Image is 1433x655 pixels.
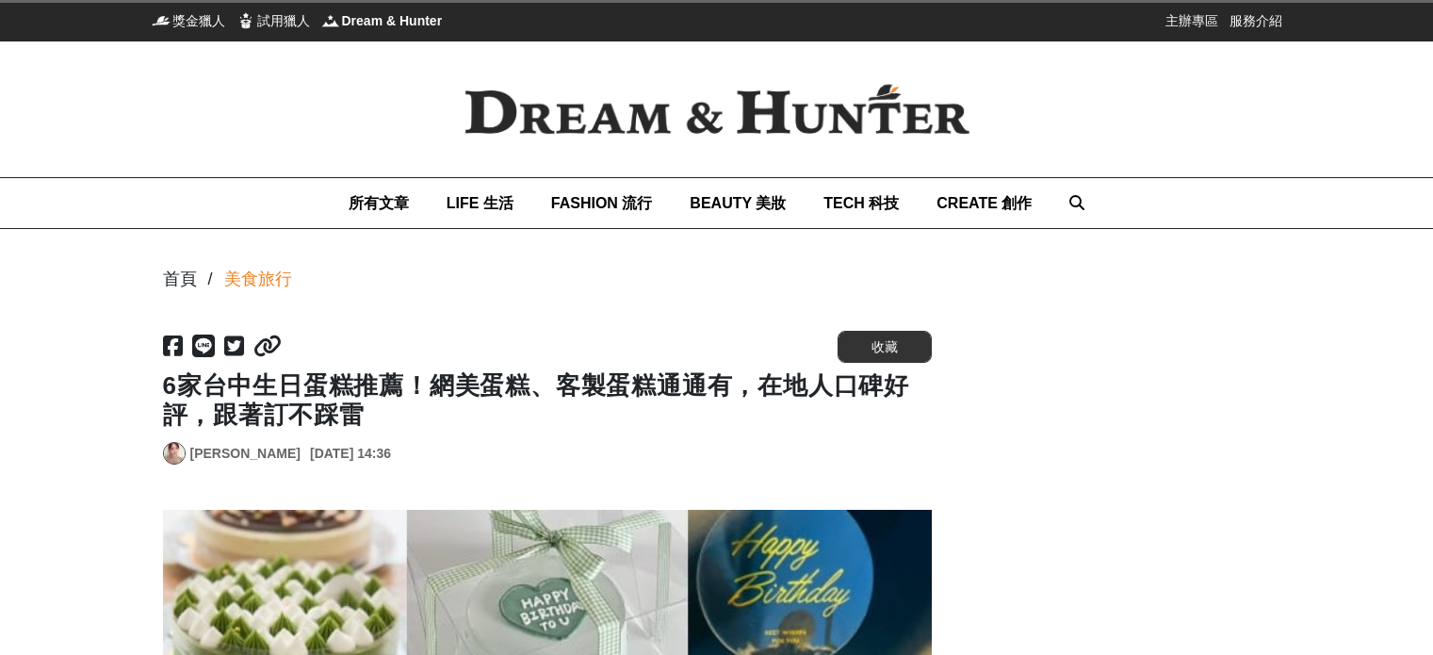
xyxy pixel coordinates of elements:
[551,195,653,211] span: FASHION 流行
[164,443,185,464] img: Avatar
[342,11,443,30] span: Dream & Hunter
[163,267,197,292] div: 首頁
[349,195,409,211] span: 所有文章
[447,195,513,211] span: LIFE 生活
[349,178,409,228] a: 所有文章
[434,54,1000,165] img: Dream & Hunter
[1229,11,1282,30] a: 服務介紹
[936,195,1032,211] span: CREATE 創作
[838,331,932,363] button: 收藏
[152,11,225,30] a: 獎金獵人獎金獵人
[690,195,786,211] span: BEAUTY 美妝
[321,11,443,30] a: Dream & HunterDream & Hunter
[321,11,340,30] img: Dream & Hunter
[690,178,786,228] a: BEAUTY 美妝
[823,195,899,211] span: TECH 科技
[310,444,391,464] div: [DATE] 14:36
[224,267,292,292] a: 美食旅行
[257,11,310,30] span: 試用獵人
[236,11,255,30] img: 試用獵人
[1165,11,1218,30] a: 主辦專區
[447,178,513,228] a: LIFE 生活
[152,11,171,30] img: 獎金獵人
[163,371,932,430] h1: 6家台中生日蛋糕推薦！網美蛋糕、客製蛋糕通通有，在地人口碑好評，跟著訂不踩雷
[190,444,301,464] a: [PERSON_NAME]
[823,178,899,228] a: TECH 科技
[936,178,1032,228] a: CREATE 創作
[172,11,225,30] span: 獎金獵人
[236,11,310,30] a: 試用獵人試用獵人
[551,178,653,228] a: FASHION 流行
[208,267,213,292] div: /
[163,442,186,465] a: Avatar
